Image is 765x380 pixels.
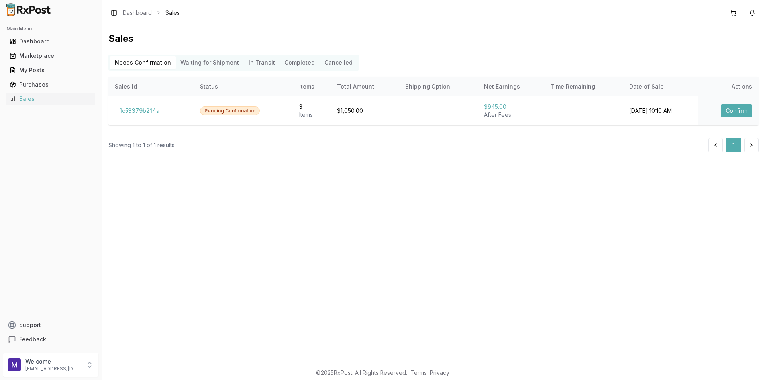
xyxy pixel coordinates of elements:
button: Support [3,318,98,332]
a: Dashboard [123,9,152,17]
th: Items [293,77,331,96]
div: Sales [10,95,92,103]
button: 1c53379b214a [115,104,165,117]
p: [EMAIL_ADDRESS][DOMAIN_NAME] [25,366,81,372]
th: Date of Sale [623,77,698,96]
img: RxPost Logo [3,3,54,16]
button: Dashboard [3,35,98,48]
div: Purchases [10,81,92,89]
img: User avatar [8,358,21,371]
button: Purchases [3,78,98,91]
h2: Main Menu [6,26,95,32]
a: Privacy [430,369,449,376]
a: Marketplace [6,49,95,63]
th: Actions [698,77,759,96]
div: Showing 1 to 1 of 1 results [108,141,175,149]
div: Marketplace [10,52,92,60]
div: Dashboard [10,37,92,45]
span: Feedback [19,335,46,343]
button: Waiting for Shipment [176,56,244,69]
p: Welcome [25,358,81,366]
button: 1 [726,138,741,152]
div: $1,050.00 [337,107,392,115]
button: Sales [3,93,98,105]
div: My Posts [10,66,92,74]
a: Sales [6,92,95,106]
button: Feedback [3,332,98,347]
div: $945.00 [484,103,537,111]
th: Shipping Option [399,77,478,96]
div: Pending Confirmation [200,106,260,115]
a: Terms [410,369,427,376]
div: After Fees [484,111,537,119]
th: Time Remaining [544,77,623,96]
nav: breadcrumb [123,9,180,17]
div: 3 [299,103,325,111]
span: Sales [165,9,180,17]
th: Status [194,77,292,96]
a: Dashboard [6,34,95,49]
th: Sales Id [108,77,194,96]
div: Item s [299,111,325,119]
button: My Posts [3,64,98,77]
button: In Transit [244,56,280,69]
h1: Sales [108,32,759,45]
th: Net Earnings [478,77,544,96]
button: Marketplace [3,49,98,62]
div: [DATE] 10:10 AM [629,107,692,115]
th: Total Amount [331,77,399,96]
button: Cancelled [320,56,357,69]
button: Needs Confirmation [110,56,176,69]
a: Purchases [6,77,95,92]
button: Completed [280,56,320,69]
a: My Posts [6,63,95,77]
button: Confirm [721,104,752,117]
